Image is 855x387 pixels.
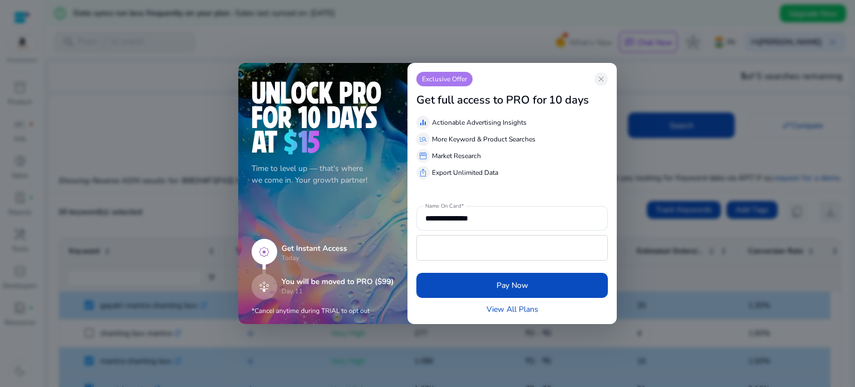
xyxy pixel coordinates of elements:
[419,118,427,127] span: equalizer
[432,168,498,178] p: Export Unlimited Data
[416,94,547,107] h3: Get full access to PRO for
[422,237,602,259] iframe: Secure payment input frame
[549,94,589,107] h3: 10 days
[252,163,394,186] p: Time to level up — that's where we come in. Your growth partner!
[416,273,608,298] button: Pay Now
[487,303,538,315] a: View All Plans
[425,202,461,210] mat-label: Name On Card
[432,134,535,144] p: More Keyword & Product Searches
[597,75,606,84] span: close
[497,280,528,291] span: Pay Now
[432,117,527,128] p: Actionable Advertising Insights
[419,151,427,160] span: storefront
[419,168,427,177] span: ios_share
[419,135,427,144] span: manage_search
[432,151,481,161] p: Market Research
[416,72,473,86] p: Exclusive Offer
